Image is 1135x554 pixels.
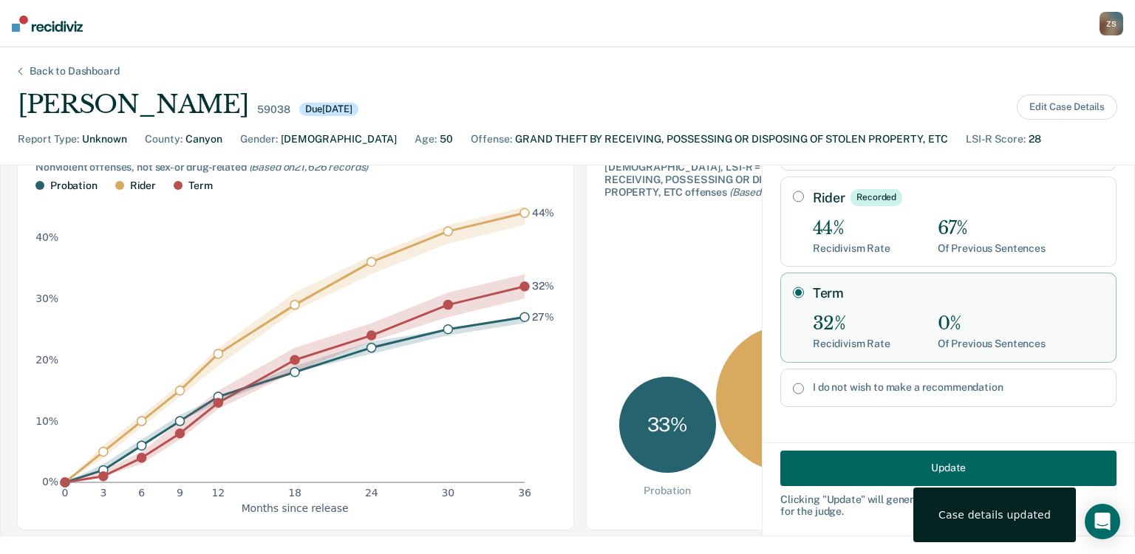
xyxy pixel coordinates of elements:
div: [DEMOGRAPHIC_DATA], LSI-R = 23-30, GRAND THEFT BY RECEIVING, POSSESSING OR DISPOSING OF STOLEN PR... [604,161,924,198]
button: Update [780,450,1117,485]
div: Of Previous Sentences [938,242,1046,255]
div: Offense : [471,131,512,147]
div: [PERSON_NAME] [18,89,248,120]
text: 3 [100,487,106,499]
text: 27% [532,310,554,322]
label: I do not wish to make a recommendation [813,381,1104,394]
div: Nonviolent offenses, not sex- or drug-related [35,161,556,174]
text: Months since release [242,502,349,514]
div: Gender : [240,131,278,147]
button: Edit Case Details [1017,95,1117,120]
text: 0% [42,476,58,488]
div: Age : [415,131,437,147]
div: Rider [130,179,156,192]
div: Z S [1100,12,1123,35]
div: 0% [938,313,1046,335]
div: 59038 [257,103,290,116]
div: Clicking " Update " will generate a downloadable report for the judge. [780,493,1117,518]
div: Term [188,179,212,192]
text: 24 [365,487,378,499]
text: 18 [288,487,301,499]
div: Unknown [82,131,127,147]
label: Term [813,285,1104,301]
text: 9 [177,487,183,499]
text: 30 [442,487,455,499]
span: Case details updated [938,508,1051,521]
span: (Based on 21,626 records ) [249,161,369,173]
div: Recidivism Rate [813,242,890,255]
div: County : [145,131,183,147]
div: 33 % [619,377,716,473]
g: area [65,207,525,482]
div: Open Intercom Messenger [1085,504,1120,539]
div: Canyon [185,131,222,147]
div: 44% [813,218,890,239]
div: GRAND THEFT BY RECEIVING, POSSESSING OR DISPOSING OF STOLEN PROPERTY, ETC [515,131,948,147]
text: 6 [138,487,145,499]
div: Recorded [851,189,902,205]
text: 12 [212,487,225,499]
text: 10% [35,414,58,426]
g: x-axis tick label [62,487,531,499]
g: text [532,206,555,322]
div: 32% [813,313,890,335]
div: 67 % [716,324,865,473]
div: Probation [50,179,98,192]
img: Recidiviz [12,16,83,32]
div: [DEMOGRAPHIC_DATA] [281,131,397,147]
div: Back to Dashboard [12,65,137,78]
div: Probation [644,485,691,497]
button: ZS [1100,12,1123,35]
div: Due [DATE] [299,103,358,116]
text: 40% [35,231,58,243]
g: x-axis label [242,502,349,514]
div: 28 [1029,131,1041,147]
div: Report Type : [18,131,79,147]
text: 20% [35,353,58,365]
text: 44% [532,206,555,218]
text: 32% [532,280,554,292]
text: 36 [518,487,531,499]
text: 30% [35,292,58,304]
label: Rider [813,189,1104,205]
div: 67% [938,218,1046,239]
span: (Based on 3 records ) [729,186,823,198]
div: Of Previous Sentences [938,338,1046,350]
div: 50 [440,131,453,147]
div: Recidivism Rate [813,338,890,350]
div: LSI-R Score : [966,131,1026,147]
text: 0 [62,487,69,499]
g: y-axis tick label [35,231,58,488]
